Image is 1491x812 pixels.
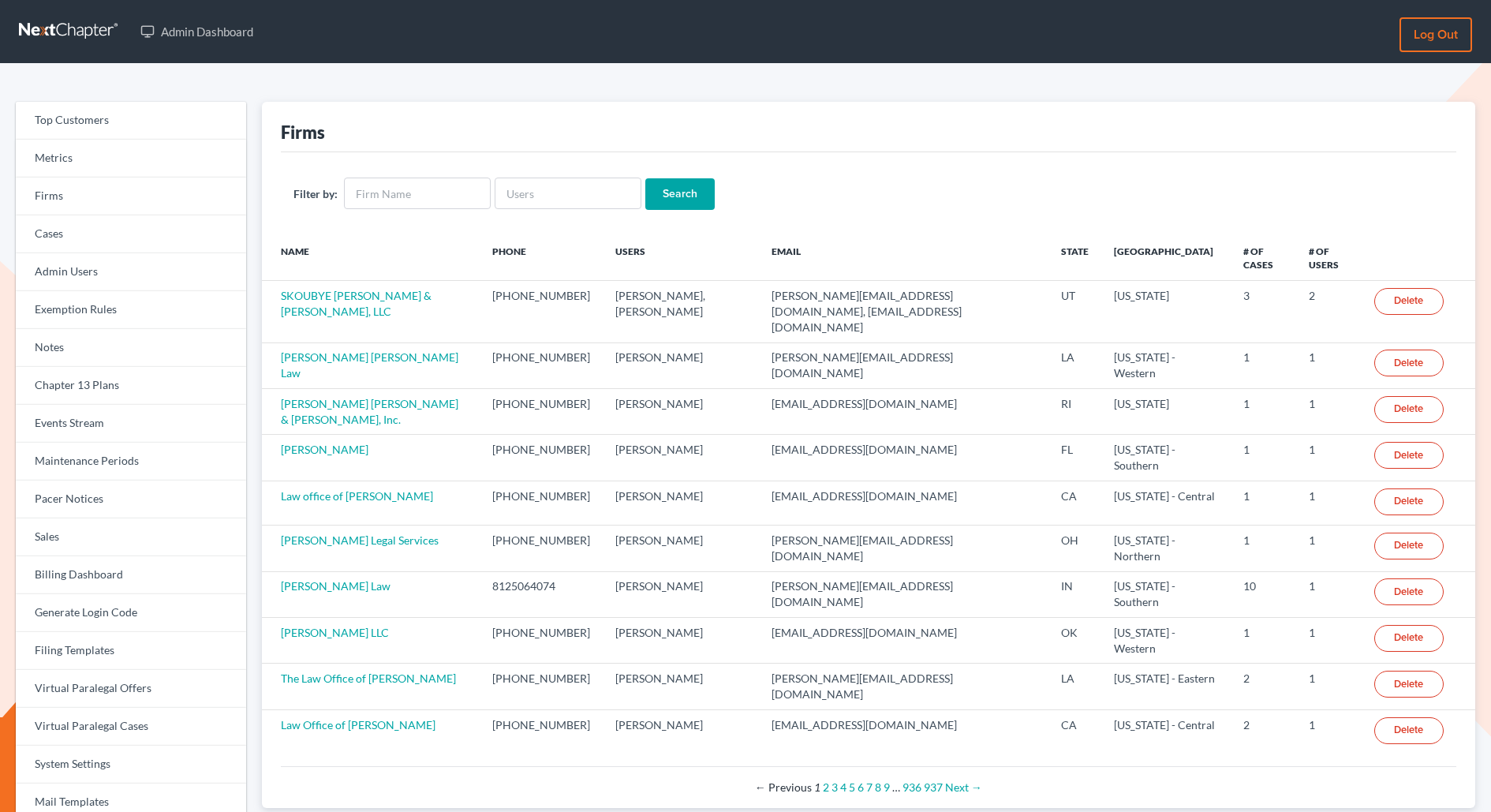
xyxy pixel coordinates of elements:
td: 3 [1231,281,1296,342]
td: 1 [1231,389,1296,435]
input: Search [645,178,715,210]
td: [PERSON_NAME] [603,435,759,481]
td: 1 [1296,342,1362,388]
th: Phone [480,235,603,281]
td: FL [1048,435,1101,481]
td: [PHONE_NUMBER] [480,481,603,525]
a: Events Stream [16,405,246,443]
a: Law office of [PERSON_NAME] [281,489,433,503]
a: Exemption Rules [16,291,246,329]
span: Previous page [755,780,812,794]
a: Page 6 [858,780,864,794]
td: [US_STATE] - Central [1101,709,1231,754]
td: [US_STATE] - Western [1101,342,1231,388]
input: Users [495,178,641,209]
th: Users [603,235,759,281]
td: [PERSON_NAME][EMAIL_ADDRESS][DOMAIN_NAME] [759,342,1048,388]
td: 2 [1231,709,1296,754]
td: [PERSON_NAME], [PERSON_NAME] [603,281,759,342]
a: Billing Dashboard [16,556,246,594]
a: Firms [16,178,246,215]
a: Generate Login Code [16,594,246,632]
a: Delete [1374,717,1444,744]
td: [PERSON_NAME][EMAIL_ADDRESS][DOMAIN_NAME], [EMAIL_ADDRESS][DOMAIN_NAME] [759,281,1048,342]
a: Page 2 [823,780,829,794]
div: Firms [281,121,325,144]
td: [US_STATE] - Southern [1101,571,1231,617]
span: … [892,780,900,794]
a: Delete [1374,396,1444,423]
th: [GEOGRAPHIC_DATA] [1101,235,1231,281]
td: [EMAIL_ADDRESS][DOMAIN_NAME] [759,435,1048,481]
a: Delete [1374,671,1444,698]
td: LA [1048,342,1101,388]
a: Page 5 [849,780,855,794]
th: # of Cases [1231,235,1296,281]
a: Page 937 [924,780,943,794]
a: Delete [1374,442,1444,469]
td: [PHONE_NUMBER] [480,281,603,342]
a: Page 3 [831,780,838,794]
td: 1 [1296,481,1362,525]
a: Maintenance Periods [16,443,246,481]
a: Notes [16,329,246,367]
a: Delete [1374,488,1444,515]
td: [PHONE_NUMBER] [480,526,603,571]
td: 2 [1231,664,1296,709]
a: Page 936 [902,780,921,794]
a: [PERSON_NAME] [PERSON_NAME] & [PERSON_NAME], Inc. [281,397,458,426]
th: State [1048,235,1101,281]
td: [US_STATE] [1101,281,1231,342]
td: [PERSON_NAME] [603,618,759,664]
td: CA [1048,709,1101,754]
td: [US_STATE] - Central [1101,481,1231,525]
a: Virtual Paralegal Offers [16,670,246,708]
td: [PERSON_NAME] [603,342,759,388]
td: 2 [1296,281,1362,342]
a: Filing Templates [16,632,246,670]
a: [PERSON_NAME] [281,443,368,456]
td: [EMAIL_ADDRESS][DOMAIN_NAME] [759,709,1048,754]
td: [EMAIL_ADDRESS][DOMAIN_NAME] [759,481,1048,525]
a: SKOUBYE [PERSON_NAME] & [PERSON_NAME], LLC [281,289,432,318]
td: CA [1048,481,1101,525]
td: UT [1048,281,1101,342]
td: [US_STATE] - Western [1101,618,1231,664]
a: Delete [1374,625,1444,652]
th: Name [262,235,480,281]
a: Delete [1374,578,1444,605]
td: [PERSON_NAME][EMAIL_ADDRESS][DOMAIN_NAME] [759,571,1048,617]
th: # of Users [1296,235,1362,281]
a: Cases [16,215,246,253]
a: Pacer Notices [16,481,246,518]
td: [PHONE_NUMBER] [480,435,603,481]
td: [PERSON_NAME][EMAIL_ADDRESS][DOMAIN_NAME] [759,526,1048,571]
th: Email [759,235,1048,281]
a: [PERSON_NAME] Legal Services [281,533,439,547]
td: [EMAIL_ADDRESS][DOMAIN_NAME] [759,618,1048,664]
td: [PERSON_NAME] [603,389,759,435]
a: [PERSON_NAME] LLC [281,626,389,639]
a: The Law Office of [PERSON_NAME] [281,672,456,685]
td: [US_STATE] - Northern [1101,526,1231,571]
td: [PHONE_NUMBER] [480,709,603,754]
div: Pagination [293,780,1444,795]
a: [PERSON_NAME] [PERSON_NAME] Law [281,350,458,380]
a: Sales [16,518,246,556]
td: [US_STATE] - Southern [1101,435,1231,481]
td: [US_STATE] - Eastern [1101,664,1231,709]
td: 1 [1231,618,1296,664]
td: [PERSON_NAME] [603,709,759,754]
a: Admin Users [16,253,246,291]
td: 8125064074 [480,571,603,617]
a: [PERSON_NAME] Law [281,579,390,593]
td: [PERSON_NAME] [603,664,759,709]
em: Page 1 [814,780,820,794]
td: 1 [1231,342,1296,388]
td: [PERSON_NAME] [603,526,759,571]
a: Virtual Paralegal Cases [16,708,246,746]
td: 1 [1296,709,1362,754]
td: [PHONE_NUMBER] [480,664,603,709]
td: 1 [1296,664,1362,709]
td: 1 [1231,481,1296,525]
